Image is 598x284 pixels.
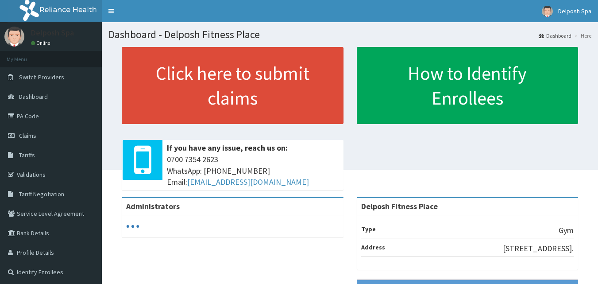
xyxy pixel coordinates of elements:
[361,225,376,233] b: Type
[361,243,385,251] b: Address
[126,220,139,233] svg: audio-loading
[19,190,64,198] span: Tariff Negotiation
[357,47,579,124] a: How to Identify Enrollees
[542,6,553,17] img: User Image
[19,132,36,140] span: Claims
[572,32,591,39] li: Here
[31,40,52,46] a: Online
[559,225,574,236] p: Gym
[19,151,35,159] span: Tariffs
[108,29,591,40] h1: Dashboard - Delposh Fitness Place
[126,201,180,211] b: Administrators
[19,73,64,81] span: Switch Providers
[4,27,24,47] img: User Image
[19,93,48,101] span: Dashboard
[539,32,571,39] a: Dashboard
[187,177,309,187] a: [EMAIL_ADDRESS][DOMAIN_NAME]
[167,154,339,188] span: 0700 7354 2623 WhatsApp: [PHONE_NUMBER] Email:
[31,29,74,37] p: Delposh Spa
[122,47,343,124] a: Click here to submit claims
[503,243,574,254] p: [STREET_ADDRESS].
[361,201,438,211] strong: Delposh Fitness Place
[167,143,288,153] b: If you have any issue, reach us on:
[558,7,591,15] span: Delposh Spa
